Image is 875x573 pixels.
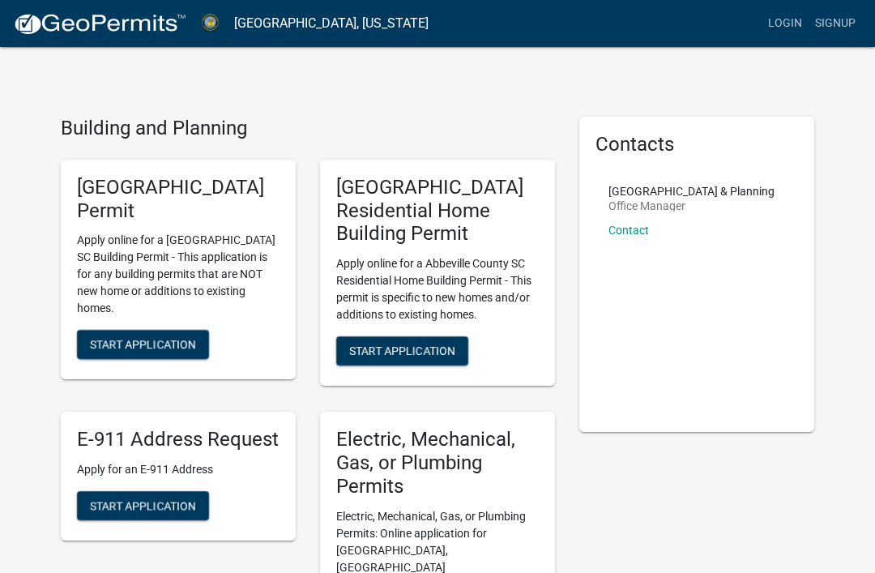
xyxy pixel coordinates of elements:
h4: Building and Planning [61,117,555,140]
button: Start Application [77,330,209,359]
h5: Contacts [595,133,798,156]
p: Apply online for a Abbeville County SC Residential Home Building Permit - This permit is specific... [336,255,539,323]
a: Login [762,8,809,39]
button: Start Application [77,491,209,520]
a: Contact [608,224,649,237]
h5: E-911 Address Request [77,428,280,451]
h5: Electric, Mechanical, Gas, or Plumbing Permits [336,428,539,498]
span: Start Application [90,498,196,511]
p: Office Manager [608,200,775,212]
span: Start Application [90,338,196,351]
p: [GEOGRAPHIC_DATA] & Planning [608,186,775,197]
h5: [GEOGRAPHIC_DATA] Residential Home Building Permit [336,176,539,246]
p: Apply for an E-911 Address [77,461,280,478]
button: Start Application [336,336,468,366]
a: Signup [809,8,862,39]
a: [GEOGRAPHIC_DATA], [US_STATE] [234,10,429,37]
p: Apply online for a [GEOGRAPHIC_DATA] SC Building Permit - This application is for any building pe... [77,232,280,317]
h5: [GEOGRAPHIC_DATA] Permit [77,176,280,223]
span: Start Application [349,344,455,357]
img: Abbeville County, South Carolina [199,12,221,34]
